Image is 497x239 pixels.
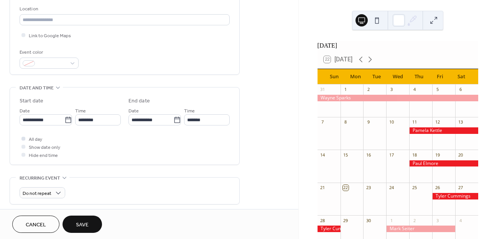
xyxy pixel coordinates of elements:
div: Pamela Kettle [409,127,478,134]
div: 19 [434,152,440,158]
div: 29 [343,218,349,223]
div: 17 [388,152,394,158]
span: Date [20,107,30,115]
span: Do not repeat [23,189,51,198]
div: Start date [20,97,43,105]
div: Location [20,5,228,13]
span: Link to Google Maps [29,32,71,40]
div: 9 [365,119,371,125]
div: 28 [320,218,326,223]
div: Fri [430,69,451,84]
div: 1 [388,218,394,223]
div: 3 [388,87,394,92]
span: Save [76,221,89,229]
span: Cancel [26,221,46,229]
span: Hide end time [29,152,58,160]
div: Wayne Sparks [318,95,478,101]
div: 4 [411,87,417,92]
div: 11 [411,119,417,125]
span: Recurring event [20,174,60,182]
div: 24 [388,185,394,191]
span: Date and time [20,84,54,92]
div: Thu [408,69,430,84]
span: Show date only [29,143,60,152]
div: Paul Elmore [409,160,478,167]
div: 3 [434,218,440,223]
div: 12 [434,119,440,125]
div: Wed [387,69,408,84]
div: Tyler Cummings [432,193,478,199]
div: Mon [345,69,366,84]
div: 13 [458,119,463,125]
div: 5 [434,87,440,92]
div: 7 [320,119,326,125]
span: Time [75,107,86,115]
div: 2 [411,218,417,223]
div: 21 [320,185,326,191]
div: 8 [343,119,349,125]
div: 15 [343,152,349,158]
div: Tyler Cummings [318,226,341,232]
span: Date [128,107,139,115]
div: 26 [434,185,440,191]
div: Mark Seiter [386,226,455,232]
div: Tue [366,69,387,84]
div: 2 [365,87,371,92]
div: Event color [20,48,77,56]
div: 27 [458,185,463,191]
div: 14 [320,152,326,158]
div: 18 [411,152,417,158]
div: 16 [365,152,371,158]
div: 25 [411,185,417,191]
div: 6 [458,87,463,92]
div: 20 [458,152,463,158]
span: Time [184,107,195,115]
div: 23 [365,185,371,191]
div: [DATE] [318,41,478,50]
button: Save [63,216,102,233]
div: Sun [324,69,345,84]
div: 22 [343,185,349,191]
div: End date [128,97,150,105]
div: 10 [388,119,394,125]
div: 31 [320,87,326,92]
div: 4 [458,218,463,223]
div: 30 [365,218,371,223]
div: 1 [343,87,349,92]
button: Cancel [12,216,59,233]
div: Sat [451,69,472,84]
span: All day [29,135,42,143]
